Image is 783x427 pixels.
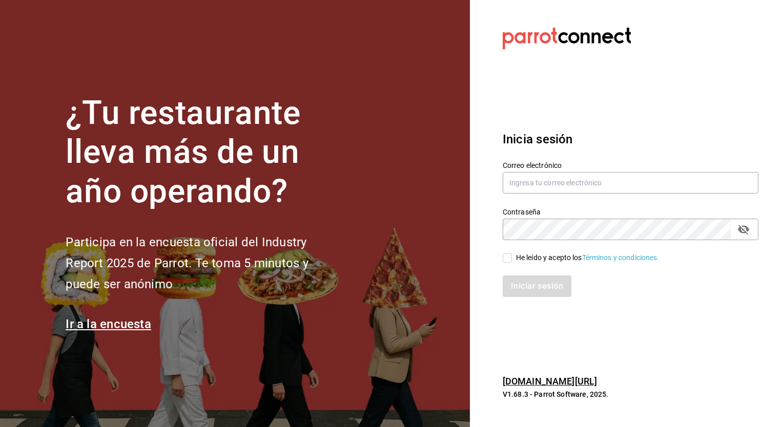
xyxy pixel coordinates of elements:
input: Ingresa tu correo electrónico [503,172,758,194]
a: Ir a la encuesta [66,317,151,331]
h2: Participa en la encuesta oficial del Industry Report 2025 de Parrot. Te toma 5 minutos y puede se... [66,232,342,294]
label: Contraseña [503,208,758,215]
p: V1.68.3 - Parrot Software, 2025. [503,389,758,399]
h1: ¿Tu restaurante lleva más de un año operando? [66,94,342,211]
div: He leído y acepto los [516,252,660,263]
a: Términos y condiciones. [582,253,660,262]
label: Correo electrónico [503,161,758,168]
button: passwordField [735,221,752,238]
h3: Inicia sesión [503,130,758,148]
a: [DOMAIN_NAME][URL] [503,376,597,387]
